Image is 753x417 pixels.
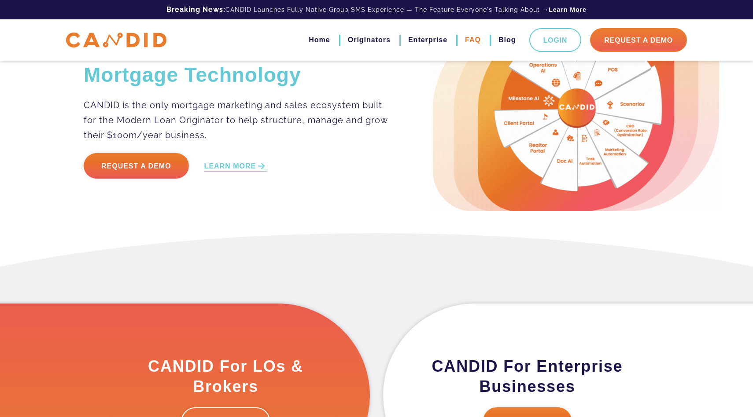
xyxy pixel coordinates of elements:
[465,33,481,48] a: FAQ
[84,63,301,86] span: Mortgage Technology
[204,161,267,172] a: LEARN MORE
[590,28,687,52] a: Request A Demo
[125,356,326,397] h3: CANDID For LOs & Brokers
[66,33,166,48] img: CANDID APP
[529,28,582,52] a: Login
[498,33,516,48] a: Blog
[427,356,627,397] h3: CANDID For Enterprise Businesses
[408,33,447,48] a: Enterprise
[348,33,391,48] a: Originators
[309,33,330,48] a: Home
[84,38,389,87] h2: The Future of
[549,5,586,14] a: Learn More
[84,153,189,179] a: Request a Demo
[84,98,389,143] p: CANDID is the only mortgage marketing and sales ecosystem built for the Modern Loan Originator to...
[433,16,719,211] img: Candid Hero Image
[166,5,225,14] b: Breaking News:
